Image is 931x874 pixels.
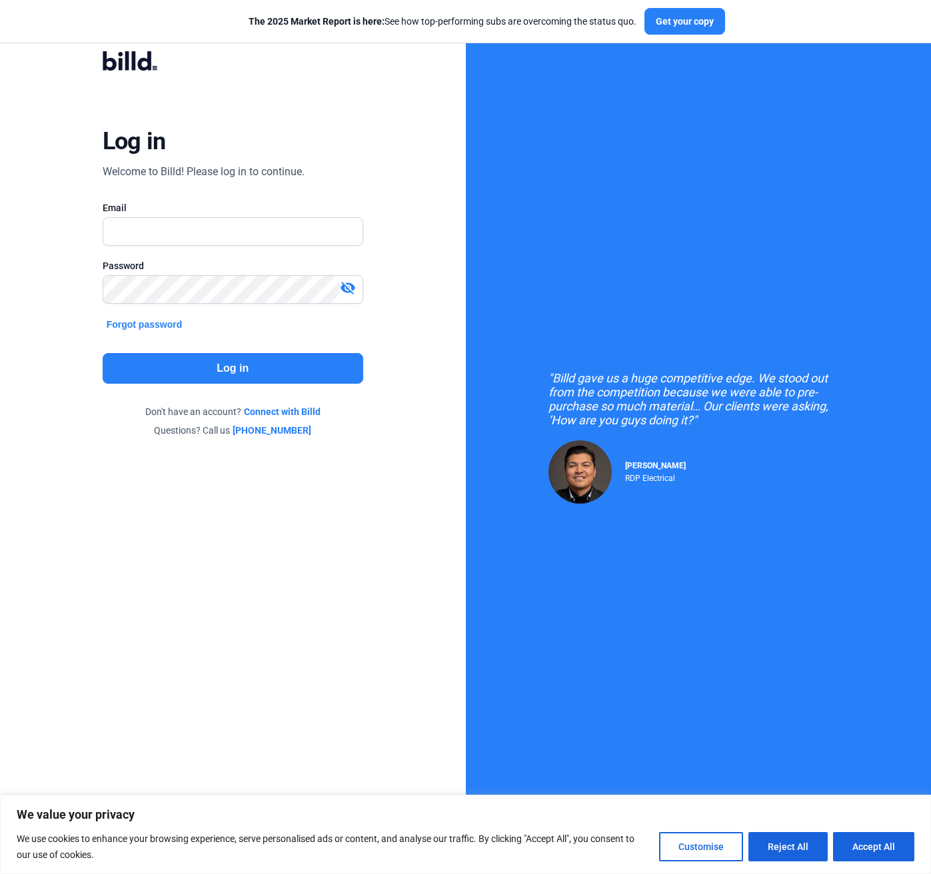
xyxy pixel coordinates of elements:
[748,832,828,861] button: Reject All
[340,280,356,296] mat-icon: visibility_off
[833,832,914,861] button: Accept All
[103,424,363,437] div: Questions? Call us
[103,353,363,384] button: Log in
[548,371,848,427] div: "Billd gave us a huge competitive edge. We stood out from the competition because we were able to...
[625,461,686,470] span: [PERSON_NAME]
[103,201,363,215] div: Email
[244,405,321,418] a: Connect with Billd
[249,15,636,28] div: See how top-performing subs are overcoming the status quo.
[249,16,385,27] span: The 2025 Market Report is here:
[103,259,363,272] div: Password
[103,317,187,332] button: Forgot password
[103,164,305,180] div: Welcome to Billd! Please log in to continue.
[625,470,686,483] div: RDP Electrical
[103,127,166,156] div: Log in
[548,440,612,504] img: Raul Pacheco
[233,424,311,437] a: [PHONE_NUMBER]
[17,807,914,823] p: We value your privacy
[17,831,649,863] p: We use cookies to enhance your browsing experience, serve personalised ads or content, and analys...
[659,832,743,861] button: Customise
[644,8,725,35] button: Get your copy
[103,405,363,418] div: Don't have an account?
